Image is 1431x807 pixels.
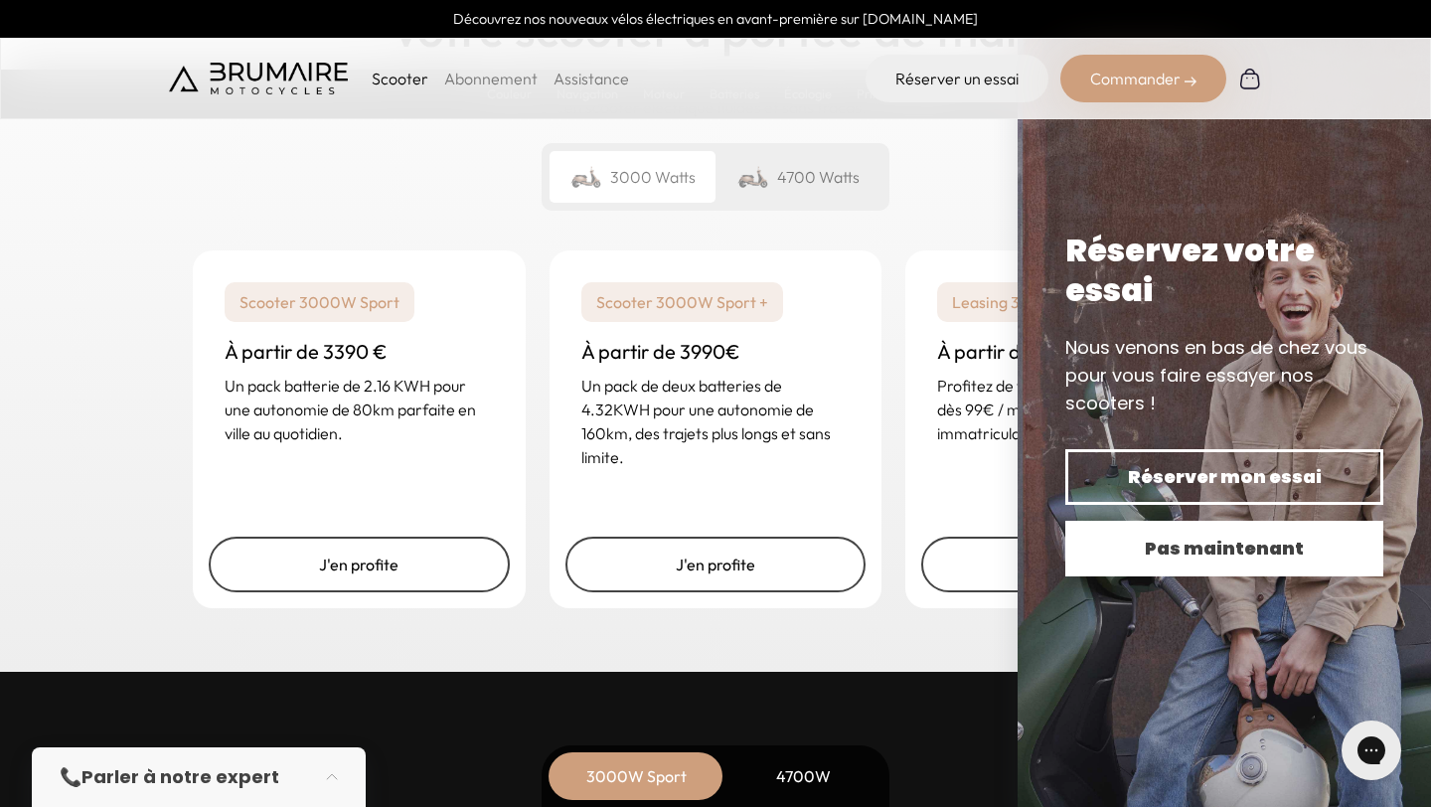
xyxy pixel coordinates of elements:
p: Leasing 3000W Sport [937,282,1126,322]
div: 4700W [723,752,882,800]
p: Un pack batterie de 2.16 KWH pour une autonomie de 80km parfaite en ville au quotidien. [225,374,494,445]
p: Scooter [372,67,428,90]
h3: À partir de 3390 € [225,338,494,366]
p: Scooter 3000W Sport [225,282,414,322]
a: J'en profite [565,537,867,592]
a: J'en profite [209,537,510,592]
img: right-arrow-2.png [1185,76,1196,87]
div: 4700 Watts [715,151,881,203]
h3: À partir de 99€ / mois [937,338,1206,366]
h3: À partir de 3990€ [581,338,851,366]
div: 3000W Sport [556,752,715,800]
a: Réserver un essai [866,55,1048,102]
a: Assistance [554,69,629,88]
p: Un pack de deux batteries de 4.32KWH pour une autonomie de 160km, des trajets plus longs et sans ... [581,374,851,469]
img: Brumaire Motocycles [169,63,348,94]
a: J'en profite [921,537,1222,592]
iframe: Gorgias live chat messenger [1332,714,1411,787]
div: Commander [1060,55,1226,102]
div: 3000 Watts [550,151,715,203]
p: Scooter 3000W Sport + [581,282,783,322]
a: Abonnement [444,69,538,88]
img: Panier [1238,67,1262,90]
p: Profitez de votre scooter Brumaire dès 99€ / mois avec maintenance, immatriculation et livraison ... [937,374,1206,445]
